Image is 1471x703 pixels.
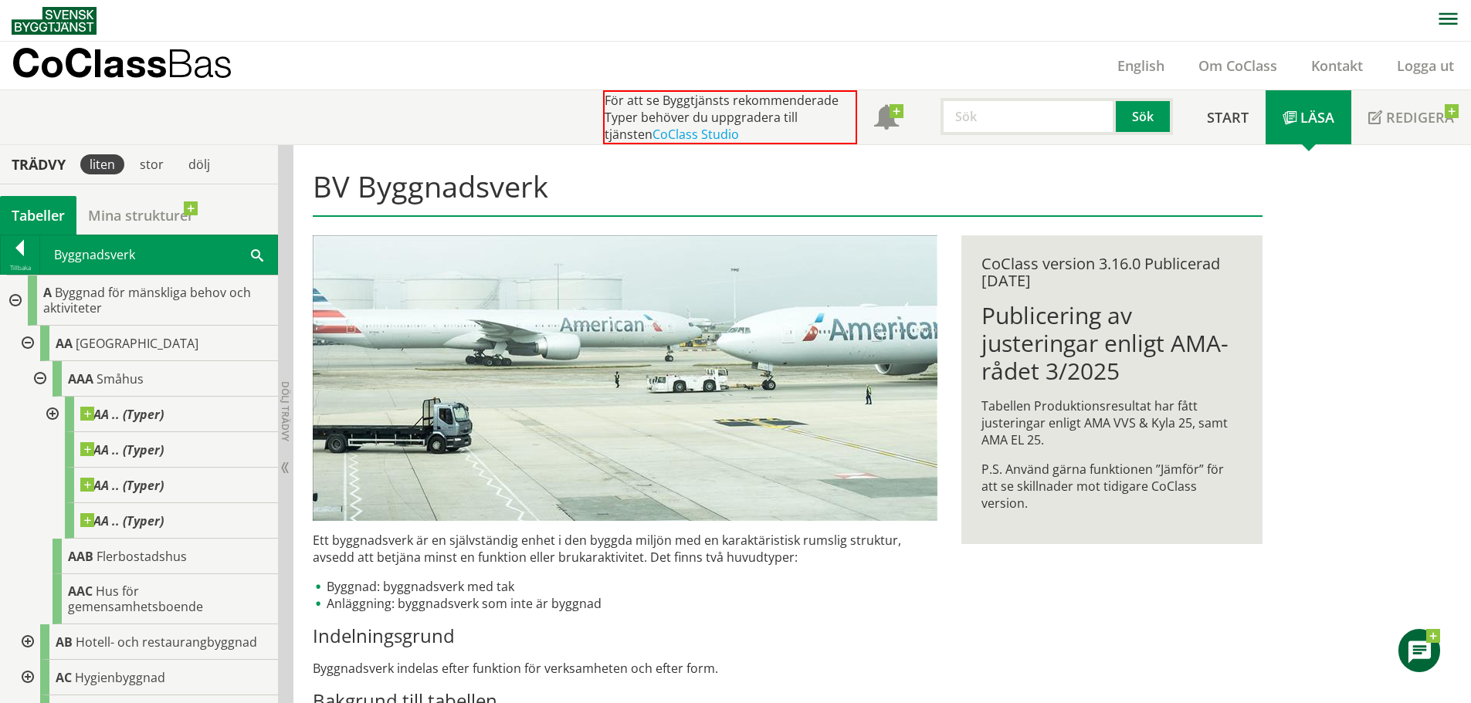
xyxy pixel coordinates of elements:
div: Gå till informationssidan för CoClass Studio [37,432,278,468]
span: [GEOGRAPHIC_DATA] [76,335,198,352]
h1: BV Byggnadsverk [313,169,1262,217]
span: Dölj trädvy [279,381,292,441]
a: CoClassBas [12,42,266,90]
span: Hygienbyggnad [75,669,165,686]
span: Bas [167,40,232,86]
span: Notifikationer [874,106,899,131]
span: Flerbostadshus [97,548,187,565]
a: Redigera [1351,90,1471,144]
div: Gå till informationssidan för CoClass Studio [25,539,278,574]
div: stor [130,154,173,174]
span: Byggnad för mänskliga behov och aktiviteter [43,284,251,316]
div: CoClass version 3.16.0 Publicerad [DATE] [981,255,1242,289]
span: AAA [68,370,93,387]
span: Sök i tabellen [251,246,263,262]
a: Läsa [1266,90,1351,144]
div: Trädvy [3,156,74,173]
p: CoClass [12,54,232,72]
div: Gå till informationssidan för CoClass Studio [25,361,278,539]
span: Hotell- och restaurangbyggnad [76,634,257,651]
h3: Indelningsgrund [313,624,937,647]
span: AAC [68,583,93,600]
div: Gå till informationssidan för CoClass Studio [12,660,278,695]
li: Anläggning: byggnadsverk som inte är byggnad [313,595,937,612]
h1: Publicering av justeringar enligt AMA-rådet 3/2025 [981,302,1242,385]
a: Mina strukturer [76,196,205,235]
a: Start [1190,90,1266,144]
span: AAB [68,548,93,565]
a: CoClass Studio [652,126,739,143]
input: Sök [941,98,1116,135]
div: Gå till informationssidan för CoClass Studio [37,397,278,432]
span: AC [56,669,72,686]
span: AA .. (Typer) [80,478,164,493]
div: Gå till informationssidan för CoClass Studio [12,624,278,660]
span: Läsa [1300,108,1334,127]
a: Om CoClass [1181,56,1294,75]
img: Svensk Byggtjänst [12,7,97,35]
span: AA .. (Typer) [80,513,164,529]
div: Gå till informationssidan för CoClass Studio [37,503,278,539]
div: För att se Byggtjänsts rekommenderade Typer behöver du uppgradera till tjänsten [603,90,857,144]
li: Byggnad: byggnadsverk med tak [313,578,937,595]
span: AB [56,634,73,651]
a: English [1100,56,1181,75]
a: Kontakt [1294,56,1380,75]
div: Tillbaka [1,262,39,274]
span: Start [1207,108,1249,127]
span: AA [56,335,73,352]
a: Logga ut [1380,56,1471,75]
div: Gå till informationssidan för CoClass Studio [12,326,278,624]
span: Småhus [97,370,144,387]
p: P.S. Använd gärna funktionen ”Jämför” för att se skillnader mot tidigare CoClass version. [981,461,1242,512]
span: A [43,284,52,301]
div: Gå till informationssidan för CoClass Studio [25,574,278,624]
span: AA .. (Typer) [80,442,164,458]
span: Hus för gemensamhetsboende [68,583,203,615]
span: Redigera [1386,108,1454,127]
button: Sök [1116,98,1173,135]
span: AA .. (Typer) [80,407,164,422]
div: Byggnadsverk [40,235,277,274]
div: dölj [179,154,219,174]
div: liten [80,154,124,174]
img: flygplatsbana.jpg [313,235,937,521]
p: Tabellen Produktionsresultat har fått justeringar enligt AMA VVS & Kyla 25, samt AMA EL 25. [981,397,1242,448]
div: Gå till informationssidan för CoClass Studio [37,468,278,503]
